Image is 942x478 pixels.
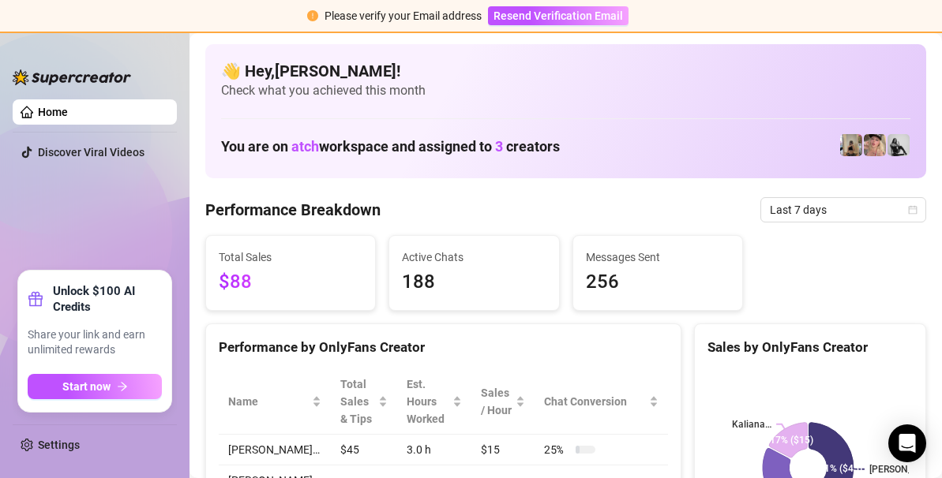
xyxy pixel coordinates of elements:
[221,138,560,155] h1: You are on workspace and assigned to creators
[535,369,668,435] th: Chat Conversion
[38,439,80,451] a: Settings
[117,381,128,392] span: arrow-right
[38,146,144,159] a: Discover Viral Videos
[219,435,331,465] td: [PERSON_NAME]…
[28,374,162,399] button: Start nowarrow-right
[205,199,381,221] h4: Performance Breakdown
[28,291,43,307] span: gift
[402,248,546,266] span: Active Chats
[397,435,472,465] td: 3.0 h
[407,375,450,428] div: Est. Hours Worked
[53,283,162,315] strong: Unlock $100 AI Credits
[586,267,730,297] span: 256
[221,60,910,82] h4: 👋 Hey, [PERSON_NAME] !
[402,267,546,297] span: 188
[732,419,771,430] text: Kaliana…
[219,248,362,266] span: Total Sales
[13,69,131,85] img: logo-BBDzfeDw.svg
[340,375,375,428] span: Total Sales & Tips
[494,9,623,22] span: Resend Verification Email
[325,7,482,24] div: Please verify your Email address
[840,134,862,156] img: Natasha
[864,134,886,156] img: Tyra
[221,82,910,99] span: Check what you achieved this month
[707,337,913,358] div: Sales by OnlyFans Creator
[544,393,646,410] span: Chat Conversion
[219,267,362,297] span: $88
[586,248,730,266] span: Messages Sent
[219,369,331,435] th: Name
[38,106,68,118] a: Home
[471,369,535,435] th: Sales / Hour
[228,393,309,410] span: Name
[488,6,629,25] button: Resend Verification Email
[219,337,668,358] div: Performance by OnlyFans Creator
[471,435,535,465] td: $15
[888,424,926,462] div: Open Intercom Messenger
[481,384,512,419] span: Sales / Hour
[770,198,917,222] span: Last 7 days
[331,435,397,465] td: $45
[62,380,111,393] span: Start now
[495,138,503,155] span: 3
[307,10,318,21] span: exclamation-circle
[291,138,319,155] span: atch
[888,134,910,156] img: Grace Hunt
[908,205,918,215] span: calendar
[544,441,569,458] span: 25 %
[28,327,162,358] span: Share your link and earn unlimited rewards
[331,369,397,435] th: Total Sales & Tips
